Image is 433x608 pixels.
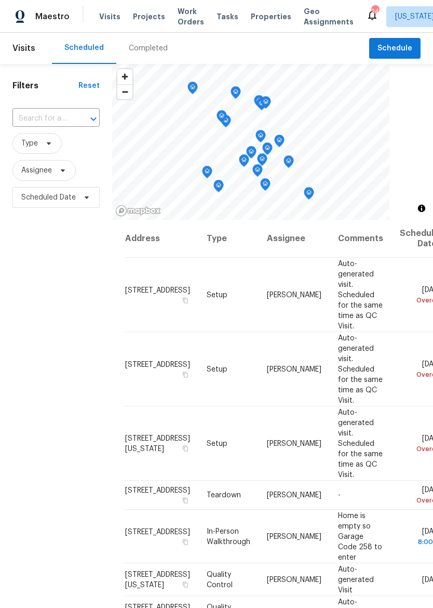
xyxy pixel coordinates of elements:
button: Copy Address [181,443,190,453]
div: Map marker [304,187,314,203]
span: [STREET_ADDRESS] [125,286,190,294]
button: Zoom in [117,69,132,84]
span: [PERSON_NAME] [267,576,321,583]
div: Map marker [187,82,198,98]
th: Assignee [259,220,330,258]
span: Properties [251,11,291,22]
span: Zoom out [117,85,132,99]
th: Type [198,220,259,258]
span: Visits [99,11,120,22]
div: Map marker [283,155,294,171]
span: - [338,492,341,499]
span: [STREET_ADDRESS][US_STATE] [125,571,190,588]
span: [STREET_ADDRESS] [125,487,190,494]
span: Auto-generated Visit [338,565,374,593]
span: [STREET_ADDRESS][US_STATE] [125,434,190,452]
div: Map marker [261,96,271,112]
div: Map marker [216,110,227,126]
div: Map marker [252,164,263,180]
div: Map marker [274,135,285,151]
span: Scheduled Date [21,192,76,203]
span: Teardown [207,492,241,499]
th: Comments [330,220,391,258]
span: Toggle attribution [418,203,425,214]
span: Tasks [216,13,238,20]
div: Completed [129,43,168,54]
div: Scheduled [64,43,104,53]
span: Type [21,138,38,149]
div: Map marker [231,86,241,102]
div: Reset [78,81,100,91]
span: [STREET_ADDRESS] [125,361,190,368]
span: Setup [207,291,227,298]
span: Visits [12,37,35,60]
div: Map marker [256,98,267,114]
div: Map marker [202,166,212,182]
div: Map marker [260,178,270,194]
input: Search for an address... [12,111,71,127]
span: Auto-generated visit. Scheduled for the same time as QC Visit. [338,334,383,404]
span: Geo Assignments [304,6,354,27]
canvas: Map [112,64,389,220]
span: [PERSON_NAME] [267,492,321,499]
div: Map marker [213,180,224,196]
div: Map marker [255,130,266,146]
div: Map marker [254,95,264,111]
span: Auto-generated visit. Scheduled for the same time as QC Visit. [338,408,383,478]
span: Home is empty so Garage Code 258 to enter [338,512,382,561]
th: Address [125,220,198,258]
span: Maestro [35,11,70,22]
span: Work Orders [178,6,204,27]
span: Assignee [21,165,52,176]
button: Toggle attribution [415,202,428,215]
button: Copy Address [181,369,190,379]
span: Setup [207,365,227,373]
button: Zoom out [117,84,132,99]
button: Copy Address [181,496,190,505]
span: Schedule [377,42,412,55]
div: Map marker [257,153,267,169]
span: Projects [133,11,165,22]
span: [PERSON_NAME] [267,440,321,447]
span: [PERSON_NAME] [267,365,321,373]
div: Map marker [246,146,256,162]
span: In-Person Walkthrough [207,527,250,545]
div: Map marker [262,142,273,158]
div: Map marker [239,154,249,170]
h1: Filters [12,81,78,91]
button: Copy Address [181,537,190,546]
a: Mapbox homepage [115,205,161,217]
button: Copy Address [181,579,190,589]
button: Open [86,112,101,126]
span: Quality Control [207,571,233,588]
div: 24 [371,6,378,17]
span: [STREET_ADDRESS] [125,528,190,535]
button: Copy Address [181,295,190,305]
span: [PERSON_NAME] [267,291,321,298]
span: Auto-generated visit. Scheduled for the same time as QC Visit. [338,260,383,329]
span: Setup [207,440,227,447]
button: Schedule [369,38,421,59]
span: [PERSON_NAME] [267,533,321,540]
